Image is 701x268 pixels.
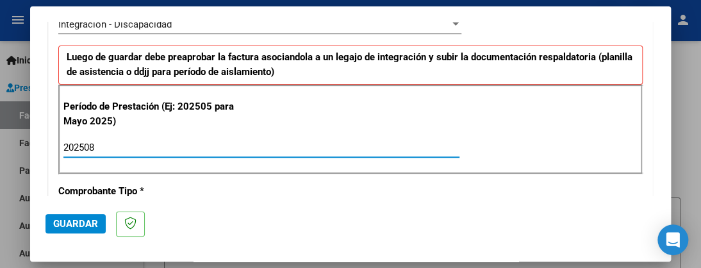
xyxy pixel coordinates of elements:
[53,218,98,230] span: Guardar
[657,224,688,255] div: Open Intercom Messenger
[58,184,234,199] p: Comprobante Tipo *
[45,214,106,233] button: Guardar
[58,19,172,30] span: Integración - Discapacidad
[63,99,236,128] p: Período de Prestación (Ej: 202505 para Mayo 2025)
[67,51,632,78] strong: Luego de guardar debe preaprobar la factura asociandola a un legajo de integración y subir la doc...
